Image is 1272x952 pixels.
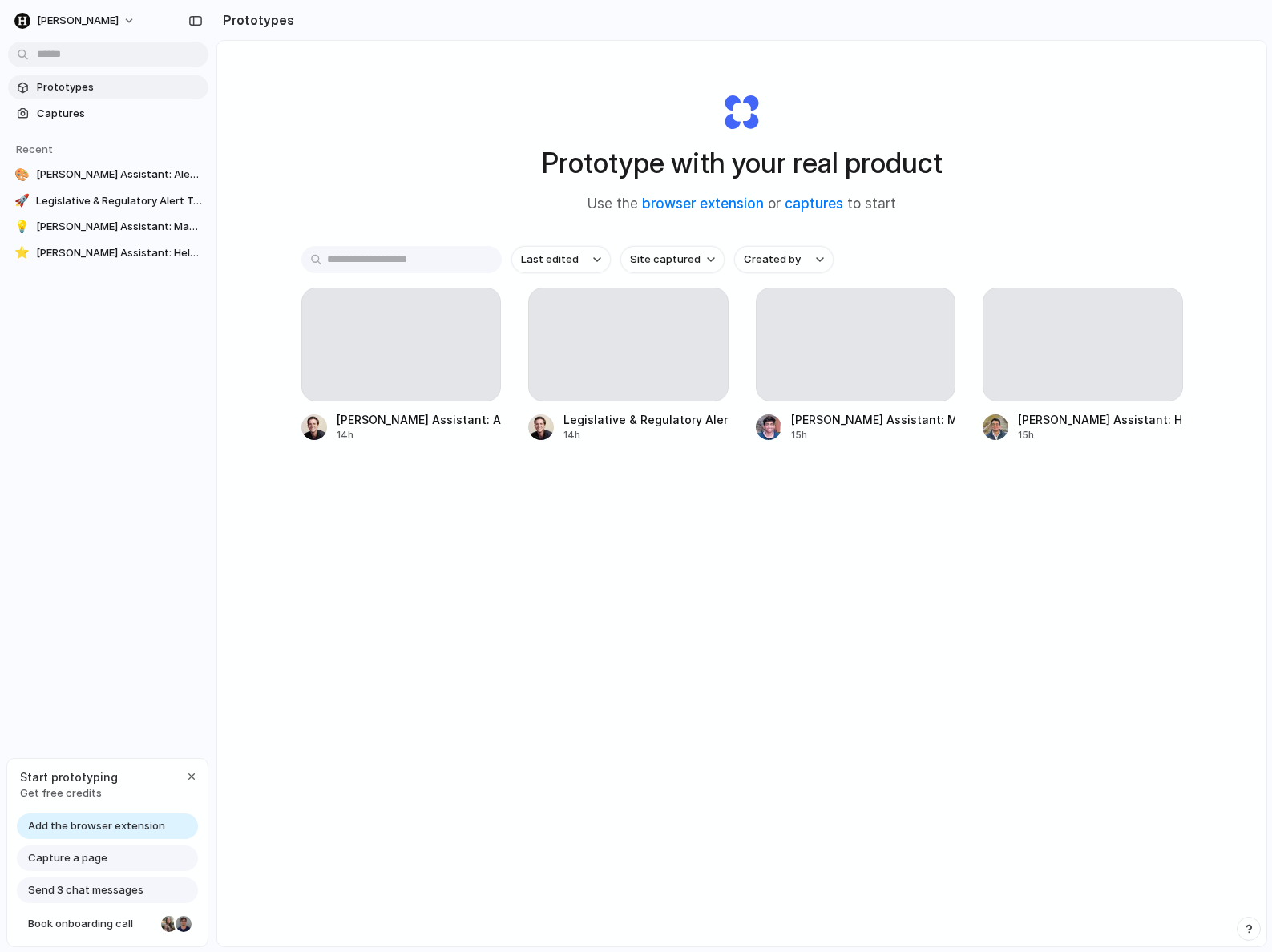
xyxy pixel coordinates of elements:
a: [PERSON_NAME] Assistant: Matters Menu & [PERSON_NAME]15h [756,288,956,442]
span: [PERSON_NAME] Assistant: Alerts & Analytics Dashboard [36,167,202,183]
a: captures [785,196,843,212]
div: 🎨 [14,167,30,183]
a: [PERSON_NAME] Assistant: Alerts & Analytics Dashboard14h [301,288,502,442]
div: 💡 [14,219,30,235]
span: Book onboarding call [28,916,155,932]
div: 14h [337,428,502,442]
div: Nicole Kubica [160,914,179,934]
span: [PERSON_NAME] [37,13,119,29]
span: Recent [16,143,53,155]
a: [PERSON_NAME] Assistant: Help Button Addition15h [983,288,1183,442]
span: Created by [744,252,801,268]
a: 💡[PERSON_NAME] Assistant: Matters Menu & [PERSON_NAME] [8,215,208,239]
a: Book onboarding call [17,911,198,937]
a: Prototypes [8,75,208,99]
a: Captures [8,102,208,126]
span: Capture a page [28,850,107,866]
div: [PERSON_NAME] Assistant: Matters Menu & [PERSON_NAME] [791,411,956,428]
h1: Prototype with your real product [542,142,943,184]
span: Start prototyping [20,768,118,785]
a: 🚀Legislative & Regulatory Alert Tracker [8,189,208,213]
div: 15h [1018,428,1183,442]
span: Prototypes [37,79,202,95]
div: 14h [563,428,729,442]
div: Christian Iacullo [174,914,193,934]
span: Captures [37,106,202,122]
div: Legislative & Regulatory Alert Tracker [563,411,729,428]
button: Created by [734,246,834,273]
a: 🎨[PERSON_NAME] Assistant: Alerts & Analytics Dashboard [8,163,208,187]
div: [PERSON_NAME] Assistant: Alerts & Analytics Dashboard [337,411,502,428]
div: 15h [791,428,956,442]
span: Send 3 chat messages [28,882,143,898]
button: Site captured [620,246,725,273]
a: ⭐[PERSON_NAME] Assistant: Help Button Addition [8,241,208,265]
span: Site captured [630,252,701,268]
div: [PERSON_NAME] Assistant: Help Button Addition [1018,411,1183,428]
span: Use the or to start [588,194,896,215]
span: [PERSON_NAME] Assistant: Matters Menu & [PERSON_NAME] [36,219,202,235]
div: 🚀 [14,193,30,209]
button: Last edited [511,246,611,273]
span: [PERSON_NAME] Assistant: Help Button Addition [36,245,202,261]
h2: Prototypes [216,10,294,30]
button: [PERSON_NAME] [8,8,143,34]
div: ⭐ [14,245,30,261]
a: browser extension [642,196,764,212]
span: Get free credits [20,785,118,801]
span: Add the browser extension [28,818,165,834]
a: Legislative & Regulatory Alert Tracker14h [528,288,729,442]
span: Last edited [521,252,579,268]
span: Legislative & Regulatory Alert Tracker [36,193,202,209]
